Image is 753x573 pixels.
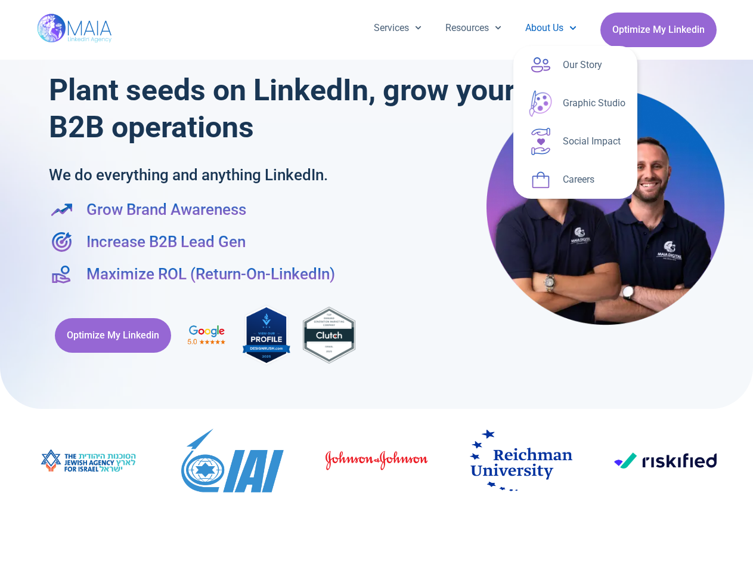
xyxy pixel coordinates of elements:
span: Optimize My Linkedin [612,19,705,41]
div: 12 / 19 [614,452,717,473]
div: 8 / 19 [37,442,140,483]
span: Grow Brand Awareness [83,198,246,221]
div: 10 / 19 [326,449,428,475]
a: Optimize My Linkedin [55,318,171,353]
span: Increase B2B Lead Gen [83,230,246,253]
a: About Us [513,13,588,44]
nav: Menu [362,13,588,44]
a: Optimize My Linkedin [600,13,717,47]
h2: We do everything and anything LinkedIn. [49,164,443,186]
a: Social Impact [513,122,637,161]
img: johnson-johnson-4 [326,449,428,471]
a: Our Story [513,46,637,84]
img: MAIA Digital's rating on DesignRush, the industry-leading B2B Marketplace connecting brands with ... [243,303,290,367]
span: Optimize My Linkedin [67,324,159,347]
h1: Plant seeds on LinkedIn, grow your B2B operations [49,72,520,146]
a: Careers [513,161,637,199]
a: Resources [433,13,513,44]
ul: About Us [513,46,637,199]
span: Maximize ROL (Return-On-LinkedIn) [83,263,335,285]
div: 11 / 19 [470,430,572,495]
div: 9 / 19 [181,429,284,497]
a: Graphic Studio [513,84,637,122]
img: image003 (1) [37,442,140,479]
img: Israel_Aerospace_Industries_logo.svg [181,429,284,492]
a: Services [362,13,433,44]
div: Image Carousel [37,409,717,516]
img: Maia Digital- Shay & Eli [486,88,725,325]
img: Reichman_University.svg (3) [470,430,572,491]
img: Riskified_logo [614,452,717,469]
